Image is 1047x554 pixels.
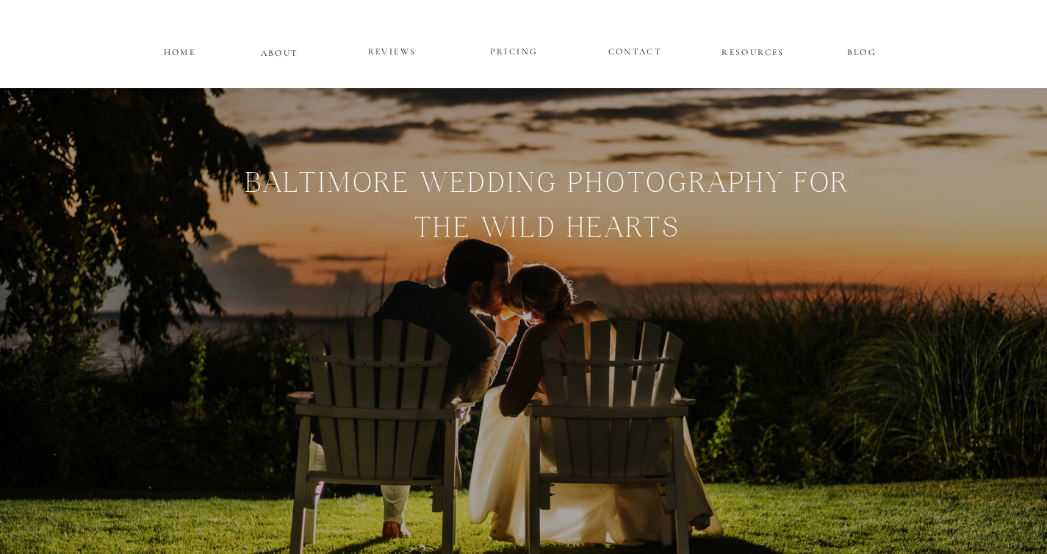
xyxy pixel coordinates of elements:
[261,45,299,57] a: ABOUT
[348,43,436,61] a: REVIEWS
[162,44,198,57] a: HOME
[720,44,787,57] a: RESOURCES
[829,44,896,57] a: BLOG
[608,43,662,56] a: CONTACT
[470,43,558,61] a: PRICING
